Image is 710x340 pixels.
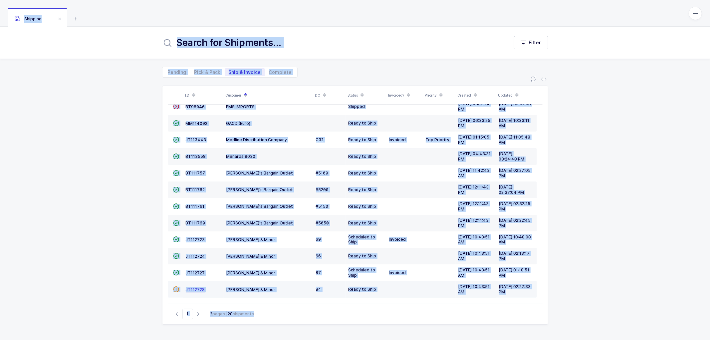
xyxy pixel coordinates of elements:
[499,218,531,228] span: [DATE] 02:22:45 PM
[458,184,489,195] span: [DATE] 12:11:43 PM
[186,187,205,192] span: BT111762
[15,16,42,21] span: Shipping
[514,36,548,49] button: Filter
[349,234,375,245] span: Scheduled to Ship
[499,168,531,178] span: [DATE] 02:27:05 PM
[173,204,179,209] span: 
[349,154,376,159] span: Ready to Ship
[316,237,321,242] span: 69
[499,201,531,211] span: [DATE] 02:32:25 PM
[349,121,376,126] span: Ready to Ship
[499,184,524,195] span: [DATE] 02:37:04 PM
[349,287,376,292] span: Ready to Ship
[186,254,205,259] span: JT112724
[389,237,420,242] div: Invoiced
[316,253,321,258] span: 66
[458,168,490,178] span: [DATE] 11:42:43 AM
[316,187,329,192] span: #5200
[186,121,208,126] span: MM114002
[425,90,454,101] div: Priority
[388,90,421,101] div: Invoiced?
[173,187,179,192] span: 
[226,254,276,259] span: [PERSON_NAME] & Minor
[186,204,205,209] span: BT111761
[186,104,205,109] span: BT98046
[173,104,179,109] span: 
[458,251,490,261] span: [DATE] 10:43:51 AM
[316,170,329,175] span: #5100
[458,101,490,112] span: [DATE] 03:13:14 PM
[499,151,525,162] span: [DATE] 03:24:48 PM
[499,284,531,294] span: [DATE] 02:27:33 PM
[173,170,179,175] span: 
[349,253,376,258] span: Ready to Ship
[499,101,531,112] span: [DATE] 09:32:38 AM
[269,70,292,75] span: Complete
[229,70,261,75] span: Ship & Invoice
[226,204,293,209] span: [PERSON_NAME]'s Bargain Outlet
[226,154,256,159] span: Menards 9030
[349,170,376,175] span: Ready to Ship
[498,90,535,101] div: Updated
[349,187,376,192] span: Ready to Ship
[226,237,276,242] span: [PERSON_NAME] & Minor
[226,90,311,101] div: Customer
[426,137,450,142] span: Top Priority
[349,220,376,225] span: Ready to Ship
[499,234,531,245] span: [DATE] 10:48:08 AM
[349,267,375,278] span: Scheduled to Ship
[182,309,193,319] span: Go to
[173,220,179,225] span: 
[226,137,287,142] span: Medline Distribution Company
[210,311,213,316] b: 2
[458,267,490,278] span: [DATE] 10:43:51 AM
[173,237,179,242] span: 
[316,270,321,275] span: 87
[316,204,329,209] span: #5150
[349,204,376,209] span: Ready to Ship
[210,311,254,317] div: pages | shipments
[348,90,384,101] div: Status
[458,284,490,294] span: [DATE] 10:43:51 AM
[458,218,489,228] span: [DATE] 12:11:43 PM
[173,121,179,126] span: 
[458,135,490,145] span: [DATE] 01:15:05 PM
[499,118,530,128] span: [DATE] 10:33:11 AM
[173,270,179,275] span: 
[186,237,205,242] span: JT112723
[173,137,179,142] span: 
[226,187,293,192] span: [PERSON_NAME]'s Bargain Outlet
[315,90,344,101] div: DC
[186,220,205,225] span: BT111760
[499,251,530,261] span: [DATE] 02:13:17 PM
[226,270,276,275] span: [PERSON_NAME] & Minor
[185,90,222,101] div: ID
[194,70,221,75] span: Pick & Pack
[173,287,179,292] span: 
[458,201,489,211] span: [DATE] 12:11:43 PM
[186,287,205,292] span: JT112728
[458,90,494,101] div: Created
[389,270,420,275] div: Invoiced
[529,39,541,46] span: Filter
[228,311,233,316] b: 28
[226,220,293,225] span: [PERSON_NAME]'s Bargain Outlet
[458,118,491,128] span: [DATE] 06:33:25 PM
[186,154,206,159] span: BT113558
[226,104,255,109] span: EMS IMPORTS
[162,35,501,51] input: Search for Shipments...
[226,121,251,126] span: GACD (Euro)
[186,170,205,175] span: BT111757
[316,220,329,225] span: #5050
[499,135,531,145] span: [DATE] 11:05:48 AM
[226,287,276,292] span: [PERSON_NAME] & Minor
[173,154,179,159] span: 
[458,151,491,162] span: [DATE] 04:43:31 PM
[173,253,179,258] span: 
[226,170,293,175] span: [PERSON_NAME]'s Bargain Outlet
[168,70,186,75] span: Pending
[186,137,206,142] span: JT113443
[316,287,322,292] span: 84
[389,137,420,143] div: Invoiced
[499,267,530,278] span: [DATE] 01:18:51 PM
